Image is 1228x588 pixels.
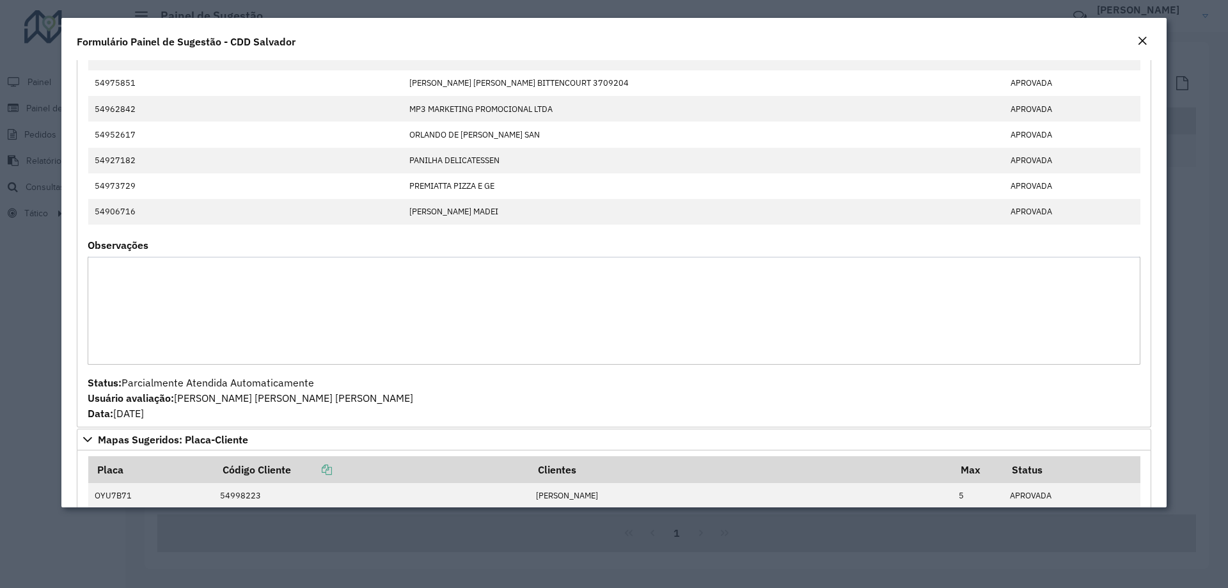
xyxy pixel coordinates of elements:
strong: Status: [88,376,122,389]
td: [PERSON_NAME] [PERSON_NAME] BITTENCOURT 3709204 [403,70,1004,96]
td: 54973729 [88,173,403,199]
th: Max [952,456,1004,483]
td: APROVADA [1004,70,1140,96]
td: [PERSON_NAME] MADEI [403,199,1004,225]
td: APROVADA [1004,173,1140,199]
td: APROVADA [1004,199,1140,225]
td: [PERSON_NAME] [529,483,952,509]
td: 54998223 [214,483,529,509]
label: Observações [88,237,148,253]
td: 5 [952,483,1004,509]
span: Parcialmente Atendida Automaticamente [PERSON_NAME] [PERSON_NAME] [PERSON_NAME] [DATE] [88,376,413,420]
td: 54952617 [88,122,403,147]
td: APROVADA [1004,122,1140,147]
th: Status [1004,456,1140,483]
td: 54906716 [88,199,403,225]
h4: Formulário Painel de Sugestão - CDD Salvador [77,34,295,49]
th: Clientes [529,456,952,483]
td: APROVADA [1004,96,1140,122]
td: 54962842 [88,96,403,122]
td: OYU7B71 [88,483,214,509]
td: 54927182 [88,148,403,173]
td: ORLANDO DE [PERSON_NAME] SAN [403,122,1004,147]
a: Copiar [291,463,332,476]
td: APROVADA [1004,483,1140,509]
td: MP3 MARKETING PROMOCIONAL LTDA [403,96,1004,122]
span: Mapas Sugeridos: Placa-Cliente [98,434,248,445]
td: 54975851 [88,70,403,96]
td: PREMIATTA PIZZA E GE [403,173,1004,199]
em: Fechar [1137,36,1147,46]
td: PANILHA DELICATESSEN [403,148,1004,173]
td: APROVADA [1004,148,1140,173]
th: Código Cliente [214,456,529,483]
a: Mapas Sugeridos: Placa-Cliente [77,429,1151,450]
strong: Data: [88,407,113,420]
strong: Usuário avaliação: [88,392,174,404]
th: Placa [88,456,214,483]
button: Close [1133,33,1151,50]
